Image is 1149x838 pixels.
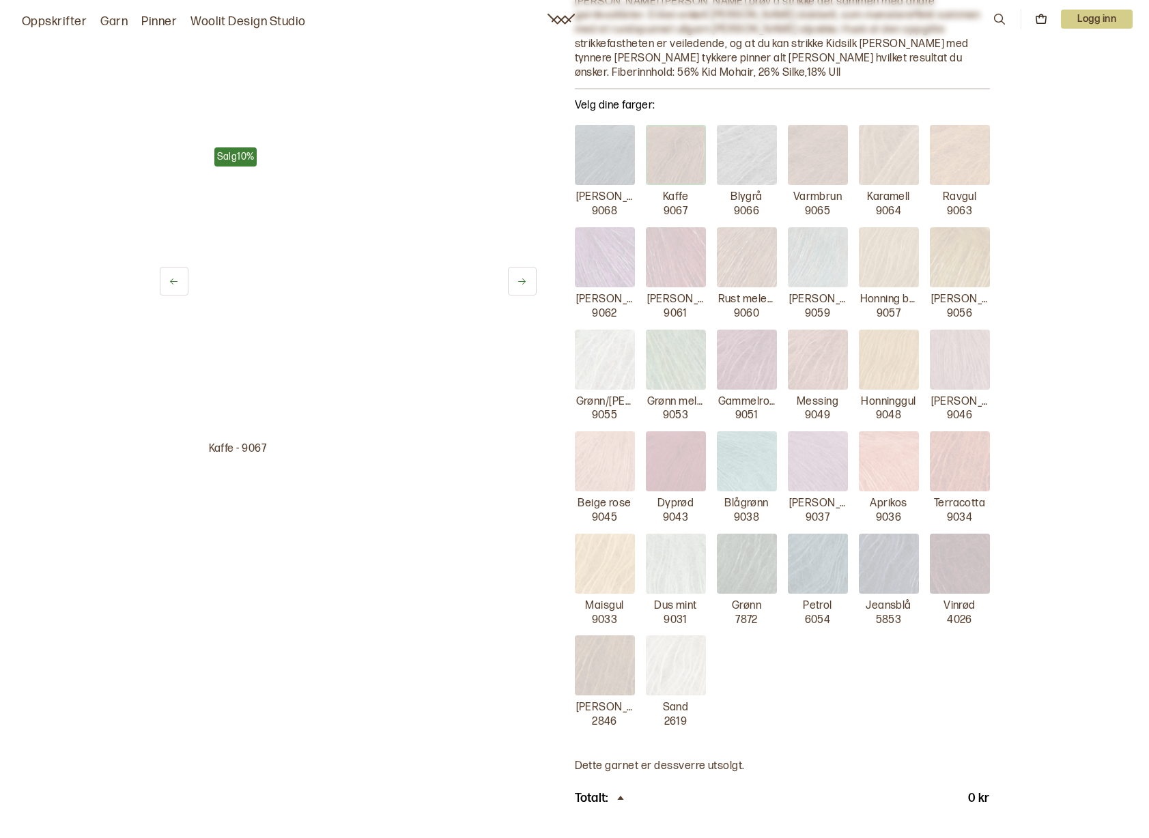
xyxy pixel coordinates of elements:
[968,790,989,807] p: 0 kr
[947,613,972,628] p: 4026
[859,431,919,491] img: Aprikos
[734,205,760,219] p: 9066
[717,227,777,287] img: Rust melert
[592,715,617,729] p: 2846
[931,395,989,409] p: [PERSON_NAME]
[592,409,618,423] p: 9055
[646,125,706,185] img: Kaffe
[664,715,687,729] p: 2619
[209,442,487,457] p: Kaffe - 9067
[735,613,758,628] p: 7872
[859,125,919,185] img: Karamell
[803,599,832,613] p: Petrol
[789,293,847,307] p: [PERSON_NAME]
[793,190,842,205] p: Varmbrun
[877,307,901,321] p: 9057
[717,330,777,390] img: Gammelrosa
[578,497,632,511] p: Beige rose
[944,599,976,613] p: Vinrød
[646,431,706,491] img: Dyprød
[867,190,910,205] p: Karamell
[575,98,990,114] p: Velg dine farger:
[646,534,706,594] img: Dus mint
[930,534,990,594] img: Vinrød
[876,409,902,423] p: 9048
[943,190,977,205] p: Ravgul
[861,395,916,409] p: Honninggul
[576,701,634,715] p: [PERSON_NAME]
[1061,10,1133,29] p: Logg inn
[930,330,990,390] img: Mørk Rose
[141,12,177,31] a: Pinner
[806,511,830,525] p: 9037
[730,190,763,205] p: Blygrå
[947,409,973,423] p: 9046
[592,307,617,321] p: 9062
[575,790,627,807] div: Totalt:
[592,205,618,219] p: 9068
[734,307,760,321] p: 9060
[805,409,831,423] p: 9049
[575,790,608,807] p: Totalt:
[859,534,919,594] img: Jeansblå
[717,534,777,594] img: Grønn
[647,395,705,409] p: Grønn melert
[870,497,907,511] p: Aprikos
[876,511,902,525] p: 9036
[663,409,689,423] p: 9053
[947,511,973,525] p: 9034
[789,497,847,511] p: [PERSON_NAME] syrin
[735,409,758,423] p: 9051
[734,511,760,525] p: 9038
[805,205,831,219] p: 9065
[22,12,87,31] a: Oppskrifter
[657,497,694,511] p: Dyprød
[664,307,687,321] p: 9061
[860,293,918,307] p: Honning beige
[575,227,635,287] img: Lilla melert
[663,511,689,525] p: 9043
[575,125,635,185] img: Mørk petrolblå
[788,125,848,185] img: Varmbrun
[1061,10,1133,29] button: User dropdown
[859,330,919,390] img: Honninggul
[664,613,687,628] p: 9031
[575,760,990,774] p: Dette garnet er dessverre utsolgt.
[805,613,831,628] p: 6054
[934,497,986,511] p: Terracotta
[866,599,911,613] p: Jeansblå
[947,307,973,321] p: 9056
[663,190,688,205] p: Kaffe
[654,599,697,613] p: Dus mint
[788,431,848,491] img: Mørk syrin
[576,293,634,307] p: [PERSON_NAME]
[100,12,128,31] a: Garn
[575,431,635,491] img: Beige rose
[214,147,257,167] div: Salg 10 %
[663,701,689,715] p: Sand
[718,293,776,307] p: Rust melert
[718,395,776,409] p: Gammelrosa
[592,613,618,628] p: 9033
[585,599,623,613] p: Maisgul
[664,205,688,219] p: 9067
[646,635,706,695] img: Sand
[646,330,706,390] img: Grønn melert
[724,497,769,511] p: Blågrønn
[209,142,487,420] img: Bilde av garn
[647,293,705,307] p: [PERSON_NAME]
[732,599,761,613] p: Grønn
[717,125,777,185] img: Blygrå
[575,534,635,594] img: Maisgul
[947,205,973,219] p: 9063
[930,431,990,491] img: Terracotta
[575,330,635,390] img: Grønn/rose melert
[548,14,575,25] a: Woolit
[930,125,990,185] img: Ravgul
[876,205,902,219] p: 9064
[805,307,831,321] p: 9059
[788,330,848,390] img: Messing
[876,613,902,628] p: 5853
[788,227,848,287] img: Petrol Melert
[592,511,618,525] p: 9045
